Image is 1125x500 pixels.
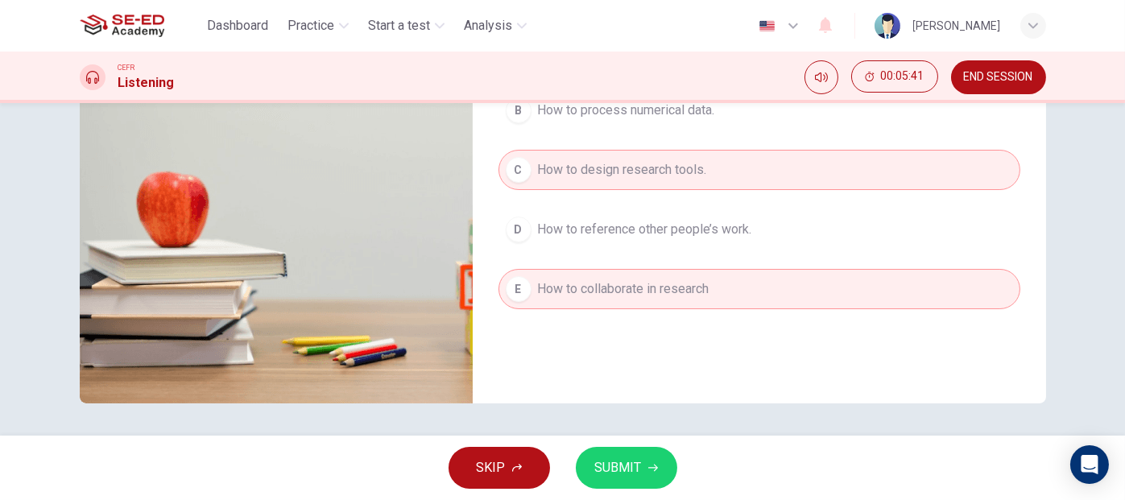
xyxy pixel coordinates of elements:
[951,60,1046,94] button: END SESSION
[498,90,1020,130] button: BHow to process numerical data.
[506,97,531,123] div: B
[80,10,201,42] a: SE-ED Academy logo
[851,60,938,94] div: Hide
[804,60,838,94] div: Mute
[281,11,355,40] button: Practice
[457,11,533,40] button: Analysis
[538,160,707,180] span: How to design research tools.
[362,11,451,40] button: Start a test
[477,457,506,479] span: SKIP
[498,150,1020,190] button: CHow to design research tools.
[498,209,1020,250] button: DHow to reference other people’s work.
[464,16,512,35] span: Analysis
[595,457,642,479] span: SUBMIT
[881,70,924,83] span: 00:05:41
[757,20,777,32] img: en
[506,217,531,242] div: D
[118,73,175,93] h1: Listening
[368,16,430,35] span: Start a test
[201,11,275,40] button: Dashboard
[80,10,164,42] img: SE-ED Academy logo
[506,157,531,183] div: C
[964,71,1033,84] span: END SESSION
[851,60,938,93] button: 00:05:41
[538,279,709,299] span: How to collaborate in research
[538,101,715,120] span: How to process numerical data.
[118,62,135,73] span: CEFR
[287,16,334,35] span: Practice
[207,16,268,35] span: Dashboard
[449,447,550,489] button: SKIP
[913,16,1001,35] div: [PERSON_NAME]
[875,13,900,39] img: Profile picture
[80,11,473,403] img: Undergraduate Seminar
[498,269,1020,309] button: EHow to collaborate in research
[506,276,531,302] div: E
[576,447,677,489] button: SUBMIT
[1070,445,1109,484] div: Open Intercom Messenger
[538,220,752,239] span: How to reference other people’s work.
